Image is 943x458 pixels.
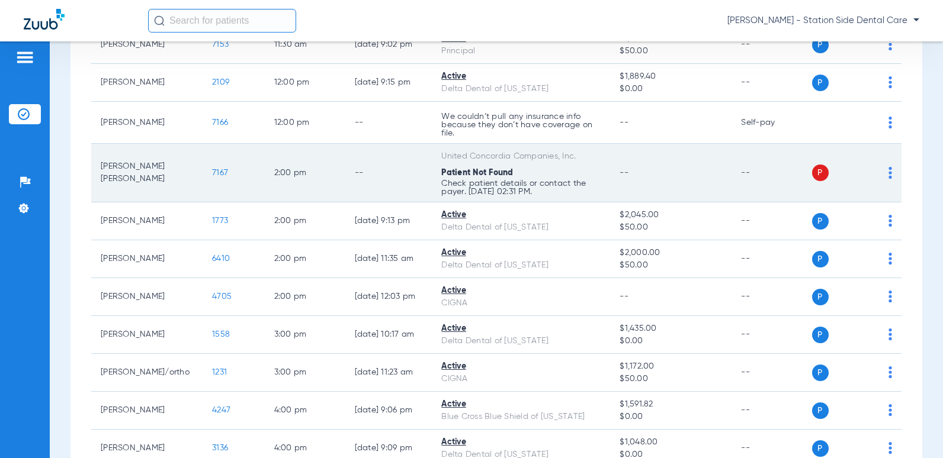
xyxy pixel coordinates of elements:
span: $1,591.82 [620,398,722,411]
span: -- [620,292,628,301]
td: -- [732,64,812,102]
td: [DATE] 9:15 PM [345,64,432,102]
span: 1558 [212,330,230,338]
div: Delta Dental of [US_STATE] [441,259,601,272]
div: Principal [441,45,601,57]
td: 2:00 PM [265,240,345,278]
td: -- [732,392,812,430]
td: [PERSON_NAME] [91,102,203,144]
td: [DATE] 10:17 AM [345,316,432,354]
p: We couldn’t pull any insurance info because they don’t have coverage on file. [441,112,601,137]
div: Active [441,398,601,411]
td: [PERSON_NAME] [91,26,203,64]
td: [PERSON_NAME] [91,202,203,240]
span: $50.00 [620,221,722,234]
span: -- [620,169,628,177]
span: $50.00 [620,373,722,385]
td: [PERSON_NAME] [PERSON_NAME] [91,144,203,202]
span: [PERSON_NAME] - Station Side Dental Care [727,15,919,27]
td: -- [732,316,812,354]
span: $1,435.00 [620,322,722,335]
td: -- [345,102,432,144]
td: [DATE] 12:03 PM [345,278,432,316]
td: [PERSON_NAME] [91,278,203,316]
td: [DATE] 11:23 AM [345,354,432,392]
span: 6410 [212,254,230,263]
td: -- [732,278,812,316]
img: group-dot-blue.svg [889,366,892,378]
td: [DATE] 9:02 PM [345,26,432,64]
span: -- [620,118,628,127]
td: [PERSON_NAME] [91,392,203,430]
span: $1,172.00 [620,360,722,373]
td: 4:00 PM [265,392,345,430]
div: Active [441,70,601,83]
span: $0.00 [620,335,722,347]
span: 7153 [212,40,229,49]
img: group-dot-blue.svg [889,117,892,128]
div: Active [441,209,601,221]
td: 2:00 PM [265,202,345,240]
span: $50.00 [620,45,722,57]
td: [PERSON_NAME]/ortho [91,354,203,392]
td: 11:30 AM [265,26,345,64]
img: Zuub Logo [24,9,65,30]
td: [DATE] 9:13 PM [345,202,432,240]
td: [DATE] 11:35 AM [345,240,432,278]
span: 1773 [212,217,228,225]
td: 3:00 PM [265,316,345,354]
td: 12:00 PM [265,102,345,144]
img: group-dot-blue.svg [889,442,892,454]
td: -- [732,144,812,202]
div: CIGNA [441,297,601,309]
td: 2:00 PM [265,144,345,202]
span: $1,048.00 [620,436,722,449]
span: $1,889.40 [620,70,722,83]
span: P [812,440,829,457]
td: -- [732,240,812,278]
div: CIGNA [441,373,601,385]
input: Search for patients [148,9,296,33]
img: hamburger-icon [15,50,34,64]
img: group-dot-blue.svg [889,76,892,88]
div: United Concordia Companies, Inc. [441,150,601,163]
img: group-dot-blue.svg [889,328,892,340]
span: 3136 [212,444,228,452]
td: 2:00 PM [265,278,345,316]
img: group-dot-blue.svg [889,38,892,50]
div: Delta Dental of [US_STATE] [441,83,601,95]
span: 7166 [212,118,228,127]
span: P [812,37,829,53]
span: Patient Not Found [441,169,513,177]
div: Blue Cross Blue Shield of [US_STATE] [441,411,601,423]
td: [DATE] 9:06 PM [345,392,432,430]
span: $0.00 [620,411,722,423]
td: -- [732,26,812,64]
td: -- [732,354,812,392]
p: Check patient details or contact the payer. [DATE] 02:31 PM. [441,179,601,196]
div: Active [441,247,601,259]
span: P [812,251,829,267]
div: Delta Dental of [US_STATE] [441,221,601,234]
td: 12:00 PM [265,64,345,102]
span: P [812,327,829,343]
span: 7167 [212,169,228,177]
img: group-dot-blue.svg [889,253,892,265]
img: Search Icon [154,15,165,26]
span: $0.00 [620,83,722,95]
span: P [812,402,829,419]
td: [PERSON_NAME] [91,316,203,354]
td: [PERSON_NAME] [91,240,203,278]
span: $2,045.00 [620,209,722,221]
span: P [812,365,829,381]
td: 3:00 PM [265,354,345,392]
img: group-dot-blue.svg [889,215,892,227]
td: Self-pay [732,102,812,144]
span: P [812,165,829,181]
td: -- [345,144,432,202]
div: Active [441,360,601,373]
span: P [812,289,829,305]
img: group-dot-blue.svg [889,404,892,416]
div: Active [441,285,601,297]
td: [PERSON_NAME] [91,64,203,102]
